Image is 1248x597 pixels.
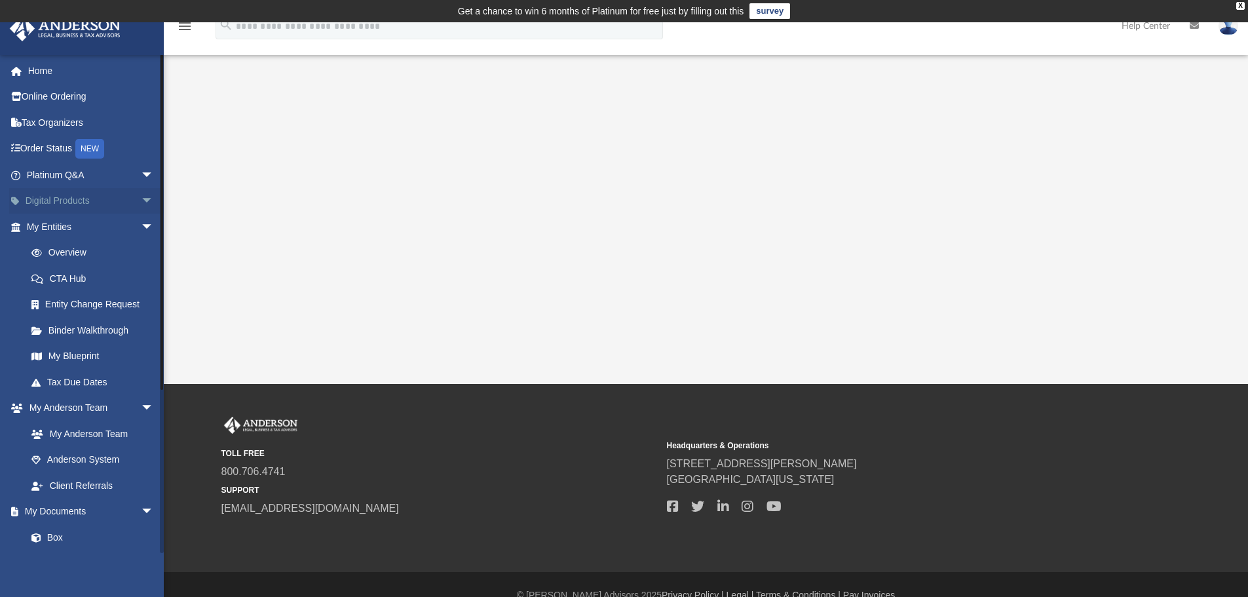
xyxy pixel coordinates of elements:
small: Headquarters & Operations [667,440,1103,452]
a: [STREET_ADDRESS][PERSON_NAME] [667,458,857,469]
span: arrow_drop_down [141,395,167,422]
a: Tax Organizers [9,109,174,136]
a: Platinum Q&Aarrow_drop_down [9,162,174,188]
img: Anderson Advisors Platinum Portal [221,417,300,434]
a: Home [9,58,174,84]
span: arrow_drop_down [141,188,167,215]
a: My Anderson Team [18,421,161,447]
a: survey [749,3,790,19]
a: Entity Change Request [18,292,174,318]
i: search [219,18,233,32]
a: Overview [18,240,174,266]
a: My Blueprint [18,343,167,370]
img: Anderson Advisors Platinum Portal [6,16,124,41]
a: My Anderson Teamarrow_drop_down [9,395,167,421]
a: My Entitiesarrow_drop_down [9,214,174,240]
span: arrow_drop_down [141,214,167,241]
i: menu [177,18,193,34]
a: 800.706.4741 [221,466,286,477]
img: User Pic [1219,16,1238,35]
span: arrow_drop_down [141,162,167,189]
a: Client Referrals [18,472,167,499]
a: Digital Productsarrow_drop_down [9,188,174,214]
div: Get a chance to win 6 months of Platinum for free just by filling out this [458,3,744,19]
div: NEW [75,139,104,159]
a: [EMAIL_ADDRESS][DOMAIN_NAME] [221,503,399,514]
a: [GEOGRAPHIC_DATA][US_STATE] [667,474,835,485]
small: TOLL FREE [221,448,658,459]
small: SUPPORT [221,484,658,496]
a: Box [18,524,161,550]
a: CTA Hub [18,265,174,292]
a: My Documentsarrow_drop_down [9,499,167,525]
span: arrow_drop_down [141,499,167,526]
a: Tax Due Dates [18,369,174,395]
a: menu [177,25,193,34]
a: Order StatusNEW [9,136,174,163]
a: Binder Walkthrough [18,317,174,343]
a: Online Ordering [9,84,174,110]
a: Anderson System [18,447,167,473]
a: Meeting Minutes [18,550,167,577]
div: close [1236,2,1245,10]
